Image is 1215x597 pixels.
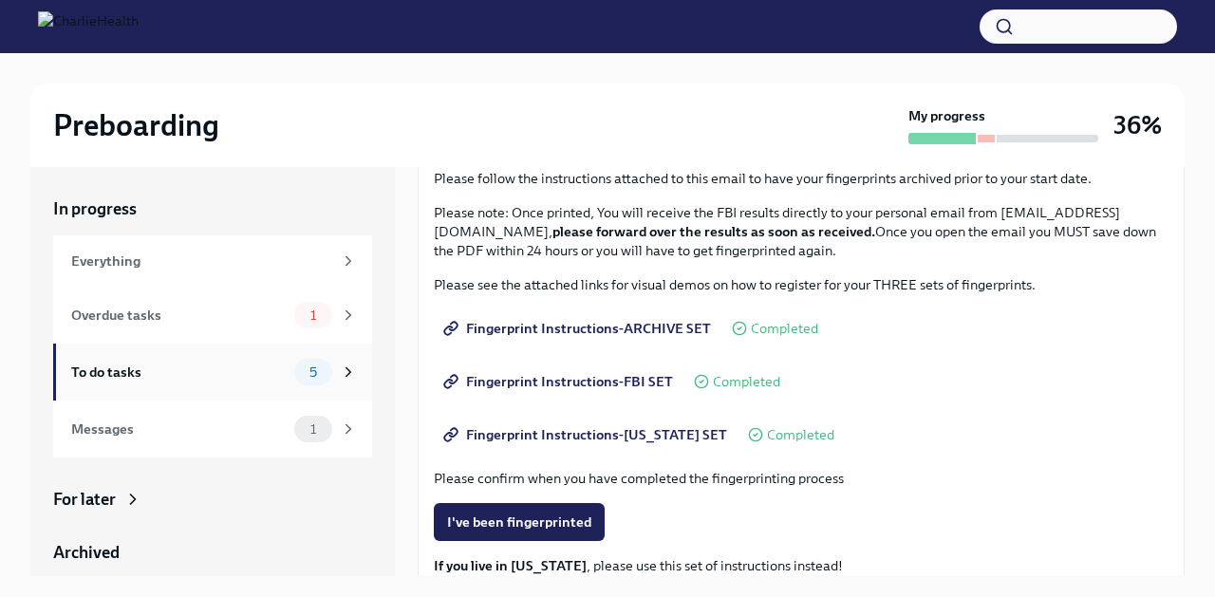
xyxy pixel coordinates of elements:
h2: Preboarding [53,106,219,144]
p: Please note: Once printed, You will receive the FBI results directly to your personal email from ... [434,203,1168,260]
span: I've been fingerprinted [447,513,591,532]
a: Fingerprint Instructions-FBI SET [434,363,686,401]
h3: 36% [1113,108,1162,142]
div: Everything [71,251,332,271]
div: For later [53,488,116,511]
a: In progress [53,197,372,220]
a: Messages1 [53,401,372,457]
p: Please follow the instructions attached to this email to have your fingerprints archived prior to... [434,169,1168,188]
strong: please forward over the results as soon as received. [552,223,875,240]
div: Messages [71,419,287,439]
p: Please see the attached links for visual demos on how to register for your THREE sets of fingerpr... [434,275,1168,294]
a: Fingerprint Instructions-ARCHIVE SET [434,309,724,347]
span: 5 [298,365,328,380]
strong: My progress [908,106,985,125]
span: 1 [299,308,327,323]
a: Overdue tasks1 [53,287,372,344]
div: To do tasks [71,362,287,382]
p: Please confirm when you have completed the fingerprinting process [434,469,1168,488]
button: I've been fingerprinted [434,503,605,541]
a: For later [53,488,372,511]
span: Completed [713,375,780,389]
div: Overdue tasks [71,305,287,326]
a: To do tasks5 [53,344,372,401]
img: CharlieHealth [38,11,139,42]
a: Everything [53,235,372,287]
span: Fingerprint Instructions-FBI SET [447,372,673,391]
a: Archived [53,541,372,564]
p: , please use this set of instructions instead! [434,556,1168,575]
span: Fingerprint Instructions-[US_STATE] SET [447,425,727,444]
span: 1 [299,422,327,437]
span: Completed [767,428,834,442]
strong: If you live in [US_STATE] [434,557,587,574]
span: Fingerprint Instructions-ARCHIVE SET [447,319,711,338]
a: Fingerprint Instructions-[US_STATE] SET [434,416,740,454]
span: Completed [751,322,818,336]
